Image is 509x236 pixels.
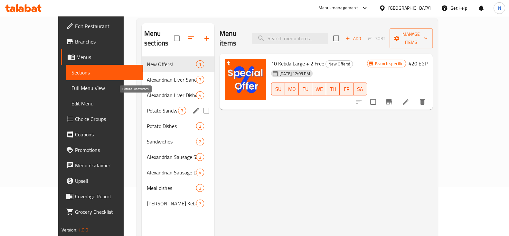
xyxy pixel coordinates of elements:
[142,87,214,103] div: Alexandrian Liver Dishes4
[75,192,138,200] span: Coverage Report
[75,208,138,216] span: Grocery Checklist
[326,83,340,95] button: TH
[75,38,138,45] span: Branches
[178,107,186,114] div: items
[196,153,204,161] div: items
[498,5,501,12] span: N
[388,5,431,12] div: [GEOGRAPHIC_DATA]
[147,200,196,207] div: Fahmy's Kebda Menu
[147,76,196,84] span: Alexandrian Liver Sandwiches
[142,165,214,180] div: Alexandrian Sausage Dishes4
[66,80,143,96] a: Full Menu View
[71,100,138,107] span: Edit Menu
[61,49,143,65] a: Menus
[142,72,214,87] div: Alexandrian Liver Sandwiches3
[76,53,138,61] span: Menus
[147,60,196,68] span: New Offers!
[191,106,201,115] button: edit
[344,35,362,42] span: Add
[271,83,285,95] button: SU
[178,108,186,114] span: 3
[312,83,326,95] button: WE
[147,107,178,114] span: Potato Sandwiches
[75,22,138,30] span: Edit Restaurant
[342,84,351,94] span: FR
[147,138,196,145] span: Sandwiches
[147,91,196,99] span: Alexandrian Liver Dishes
[196,123,204,129] span: 2
[61,173,143,189] a: Upsell
[196,200,204,207] div: items
[301,84,310,94] span: TU
[196,77,204,83] span: 3
[142,134,214,149] div: Sandwiches2
[315,84,323,94] span: WE
[343,34,363,44] span: Add item
[61,189,143,204] a: Coverage Report
[75,115,138,123] span: Choice Groups
[196,122,204,130] div: items
[142,103,214,118] div: Potato Sandwiches3edit
[390,28,433,48] button: Manage items
[343,34,363,44] button: Add
[142,54,214,214] nav: Menu sections
[147,200,196,207] span: [PERSON_NAME] Kebda Menu
[61,18,143,34] a: Edit Restaurant
[196,154,204,160] span: 3
[363,34,390,44] span: Select section first
[61,204,143,220] a: Grocery Checklist
[220,29,244,48] h2: Menu items
[353,83,367,95] button: SA
[184,31,199,46] span: Sort sections
[196,201,204,207] span: 7
[196,139,204,145] span: 2
[144,29,174,48] h2: Menu sections
[196,60,204,68] div: items
[381,94,397,110] button: Branch-specific-item
[287,84,296,94] span: MO
[142,56,214,72] div: New Offers!1
[75,131,138,138] span: Coupons
[199,31,214,46] button: Add section
[329,84,337,94] span: TH
[196,138,204,145] div: items
[75,146,138,154] span: Promotions
[277,71,313,77] span: [DATE] 12:05 PM
[75,177,138,185] span: Upsell
[299,83,312,95] button: TU
[196,185,204,191] span: 3
[196,170,204,176] span: 4
[326,60,353,68] span: New Offers!
[252,33,328,44] input: search
[372,61,406,67] span: Branch specific
[61,34,143,49] a: Branches
[61,226,77,234] span: Version:
[356,84,364,94] span: SA
[329,32,343,45] span: Select section
[147,184,196,192] span: Meal dishes
[142,180,214,196] div: Meal dishes3
[147,169,196,176] span: Alexandrian Sausage Dishes
[170,32,184,45] span: Select all sections
[409,59,428,68] h6: 420 EGP
[196,92,204,98] span: 4
[147,122,196,130] span: Potato Dishes
[366,95,380,109] span: Select to update
[66,96,143,111] a: Edit Menu
[75,162,138,169] span: Menu disclaimer
[147,153,196,161] span: Alexandrian Sausage Sandwiches Mix
[325,60,353,68] div: New Offers!
[142,196,214,211] div: [PERSON_NAME] Kebda Menu7
[196,184,204,192] div: items
[196,169,204,176] div: items
[71,69,138,76] span: Sections
[61,111,143,127] a: Choice Groups
[61,127,143,142] a: Coupons
[142,149,214,165] div: Alexandrian Sausage Sandwiches Mix3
